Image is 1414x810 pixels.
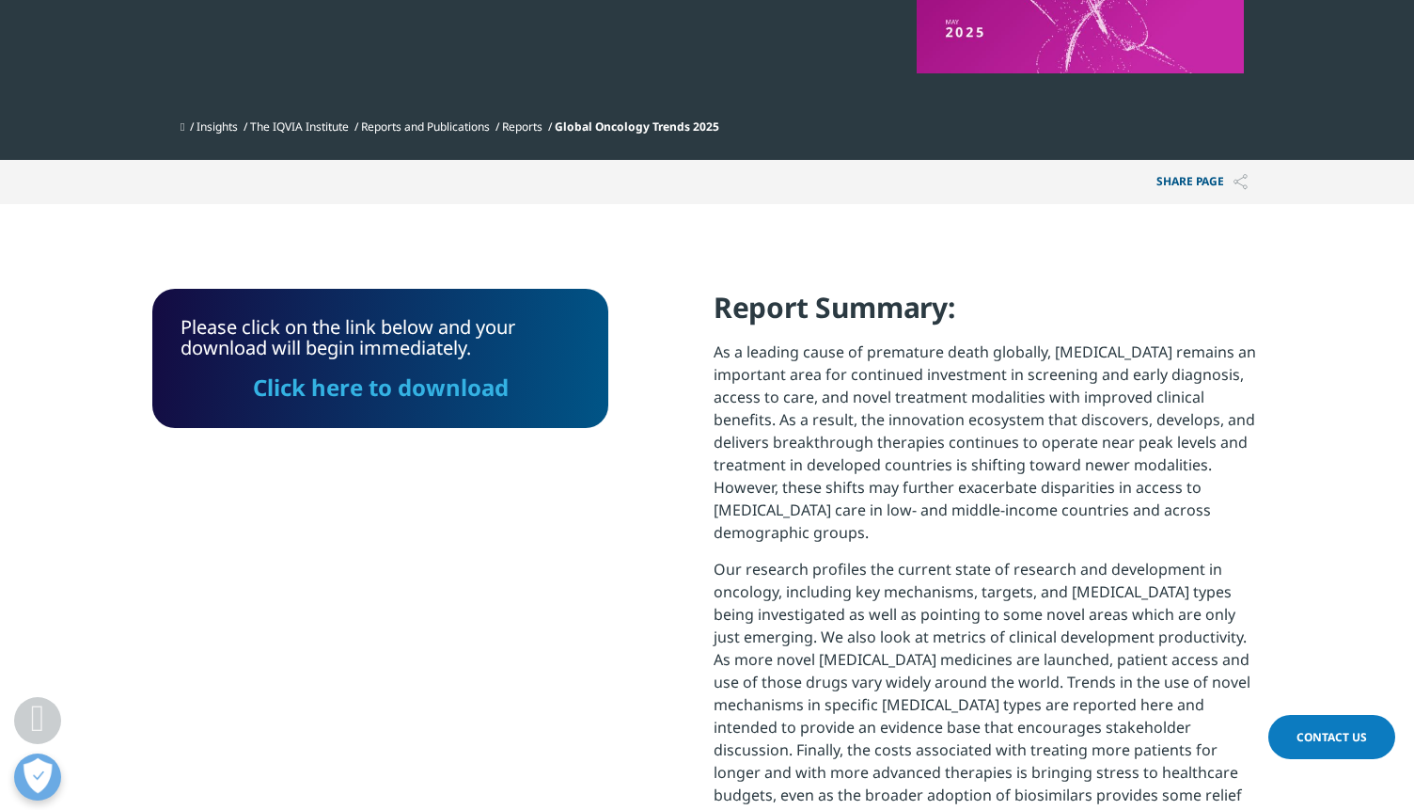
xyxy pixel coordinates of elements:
a: Insights [196,119,238,135]
a: The IQVIA Institute [250,119,349,135]
a: Reports [502,119,542,135]
div: Please click on the link below and your download will begin immediately. [181,317,580,400]
p: Share PAGE [1142,160,1262,204]
p: As a leading cause of premature death globally, [MEDICAL_DATA] remains an important area for cont... [714,341,1262,558]
h4: Report Summary: [714,289,1262,341]
a: Click here to download [253,372,509,403]
img: Share PAGE [1233,174,1248,190]
button: Open Preferences [14,754,61,801]
span: Global Oncology Trends 2025 [555,119,719,135]
button: Share PAGEShare PAGE [1142,160,1262,204]
a: Contact Us [1268,715,1395,759]
span: Contact Us [1296,729,1367,745]
a: Reports and Publications [361,119,490,135]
